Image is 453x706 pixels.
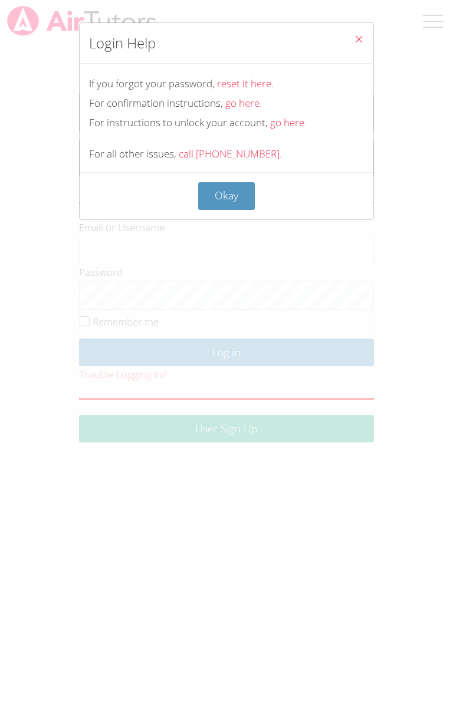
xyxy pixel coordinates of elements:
[89,146,364,163] div: For all other issues,
[89,75,364,93] div: If you forgot your password,
[198,182,255,210] button: Okay
[89,114,364,132] div: For instructions to unlock your account,
[270,116,307,129] a: go here.
[225,96,262,110] a: go here.
[344,23,373,59] button: Close
[89,95,364,112] div: For confirmation instructions,
[89,32,156,54] h2: Login Help
[217,77,274,90] a: reset it here.
[179,147,282,160] a: call [PHONE_NUMBER].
